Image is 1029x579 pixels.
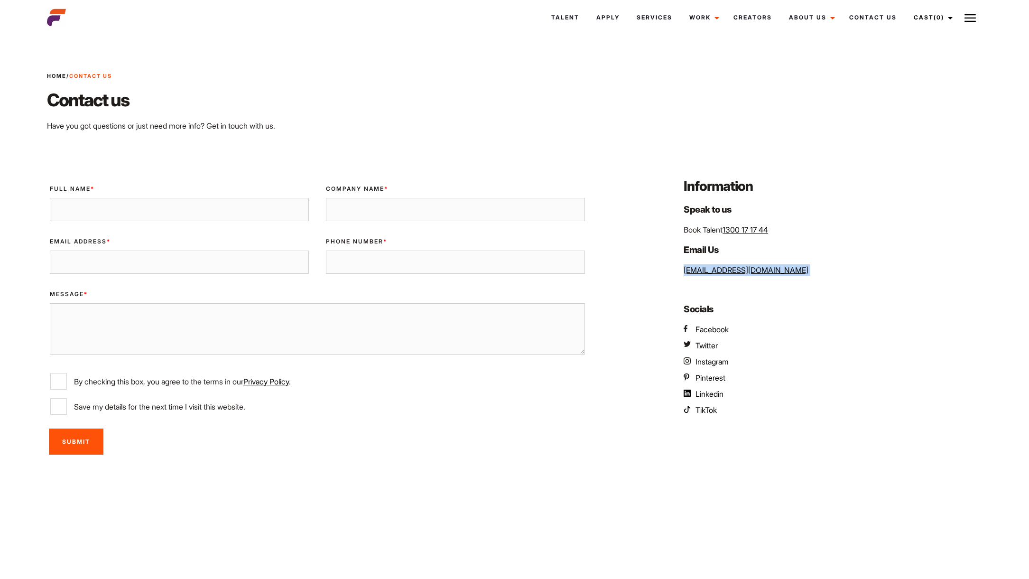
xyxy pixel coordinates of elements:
[47,73,66,79] a: Home
[684,324,729,335] a: AEFM Facebook
[326,237,585,246] label: Phone Number
[50,373,584,390] label: By checking this box, you agree to the terms in our .
[964,12,976,24] img: Burger icon
[684,203,982,216] h4: Speak to us
[47,88,746,112] h2: Contact us
[50,398,584,415] label: Save my details for the next time I visit this website.
[326,185,585,193] label: Company Name
[684,340,718,351] a: AEFM Twitter
[934,14,944,21] span: (0)
[684,356,729,367] a: AEFM Instagram
[684,302,982,316] h4: Socials
[684,372,725,383] a: AEFM Pinterest
[684,224,982,235] p: Book Talent
[47,120,746,131] p: Have you got questions or just need more info? Get in touch with us.
[695,341,718,350] span: Twitter
[695,373,725,383] span: Pinterest
[695,325,729,334] span: Facebook
[628,5,681,30] a: Services
[684,265,808,275] a: [EMAIL_ADDRESS][DOMAIN_NAME]
[695,405,717,415] span: TikTok
[905,5,958,30] a: Cast(0)
[47,72,112,80] span: /
[50,185,309,193] label: Full Name
[684,404,717,416] a: AEFM TikTok
[684,177,982,195] h3: Information
[543,5,588,30] a: Talent
[684,388,723,400] a: AEFM Linkedin
[50,398,67,415] input: Save my details for the next time I visit this website.
[588,5,628,30] a: Apply
[723,225,768,234] a: 1300 17 17 44
[49,429,103,455] input: Submit
[243,377,289,386] a: Privacy Policy
[841,5,905,30] a: Contact Us
[681,5,725,30] a: Work
[47,8,66,27] img: cropped-aefm-brand-fav-22-square.png
[695,357,729,366] span: Instagram
[50,237,309,246] label: Email Address
[684,243,982,257] h4: Email Us
[780,5,841,30] a: About Us
[69,73,112,79] strong: Contact Us
[725,5,780,30] a: Creators
[50,290,585,299] label: Message
[695,389,723,399] span: Linkedin
[50,373,67,390] input: By checking this box, you agree to the terms in ourPrivacy Policy.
